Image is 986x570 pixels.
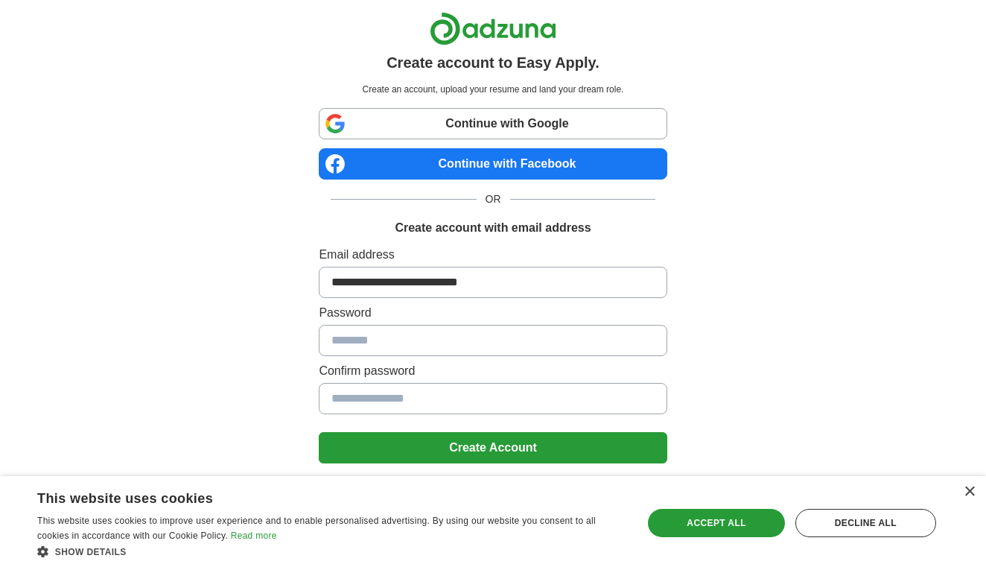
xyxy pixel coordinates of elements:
[477,191,510,207] span: OR
[319,246,667,264] label: Email address
[55,547,127,557] span: Show details
[395,219,591,237] h1: Create account with email address
[648,509,784,537] div: Accept all
[319,362,667,380] label: Confirm password
[231,531,277,541] a: Read more, opens a new window
[387,51,599,74] h1: Create account to Easy Apply.
[37,516,596,541] span: This website uses cookies to improve user experience and to enable personalised advertising. By u...
[795,509,936,537] div: Decline all
[319,432,667,463] button: Create Account
[430,12,556,45] img: Adzuna logo
[322,83,664,96] p: Create an account, upload your resume and land your dream role.
[964,487,975,498] div: Close
[37,485,588,507] div: This website uses cookies
[319,108,667,139] a: Continue with Google
[319,304,667,322] label: Password
[319,148,667,180] a: Continue with Facebook
[37,544,625,559] div: Show details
